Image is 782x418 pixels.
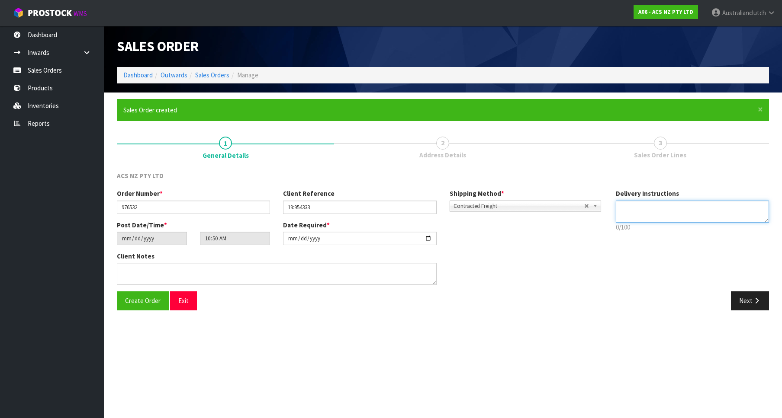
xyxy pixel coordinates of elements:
[161,71,187,79] a: Outwards
[237,71,258,79] span: Manage
[634,150,686,160] span: Sales Order Lines
[283,201,436,214] input: Client Reference
[123,106,177,114] span: Sales Order created
[117,189,163,198] label: Order Number
[117,220,167,230] label: Post Date/Time
[125,297,161,305] span: Create Order
[117,291,169,310] button: Create Order
[758,103,763,115] span: ×
[283,220,330,230] label: Date Required
[117,201,270,214] input: Order Number
[616,189,679,198] label: Delivery Instructions
[13,7,24,18] img: cube-alt.png
[616,223,769,232] p: 0/100
[638,8,693,16] strong: A06 - ACS NZ PTY LTD
[195,71,229,79] a: Sales Orders
[722,9,766,17] span: Australianclutch
[117,38,199,55] span: Sales Order
[170,291,197,310] button: Exit
[117,172,164,180] span: ACS NZ PTY LTD
[203,151,249,160] span: General Details
[117,165,769,317] span: General Details
[419,150,466,160] span: Address Details
[454,201,584,211] span: Contracted Freight
[219,137,232,150] span: 1
[117,252,154,261] label: Client Notes
[283,189,335,198] label: Client Reference
[450,189,504,198] label: Shipping Method
[28,7,72,19] span: ProStock
[74,10,87,18] small: WMS
[436,137,449,150] span: 2
[123,71,153,79] a: Dashboard
[654,137,667,150] span: 3
[731,291,769,310] button: Next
